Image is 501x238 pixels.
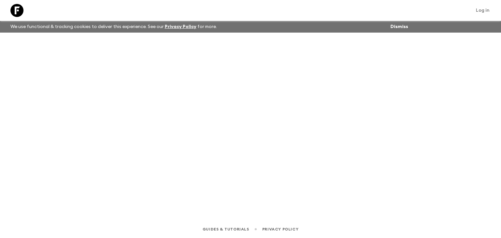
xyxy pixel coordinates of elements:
p: We use functional & tracking cookies to deliver this experience. See our for more. [8,21,220,33]
a: Log in [472,6,493,15]
button: Dismiss [389,22,410,31]
a: Privacy Policy [262,226,298,233]
a: Guides & Tutorials [203,226,249,233]
a: Privacy Policy [165,24,196,29]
